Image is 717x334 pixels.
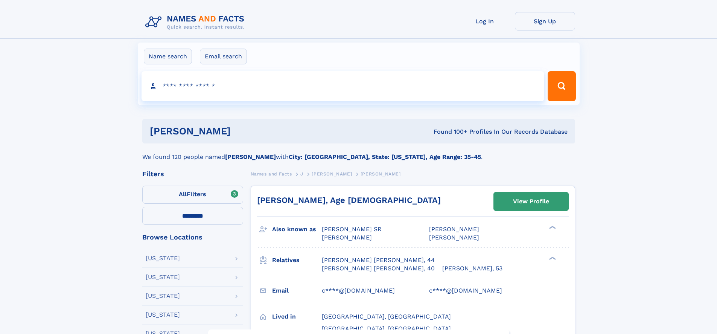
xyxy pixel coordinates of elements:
[142,171,243,177] div: Filters
[272,223,322,236] h3: Also known as
[272,254,322,267] h3: Relatives
[142,71,545,101] input: search input
[146,274,180,280] div: [US_STATE]
[142,12,251,32] img: Logo Names and Facts
[429,234,479,241] span: [PERSON_NAME]
[548,71,575,101] button: Search Button
[547,225,556,230] div: ❯
[144,49,192,64] label: Name search
[515,12,575,31] a: Sign Up
[200,49,247,64] label: Email search
[142,143,575,162] div: We found 120 people named with .
[322,226,382,233] span: [PERSON_NAME] SR
[322,234,372,241] span: [PERSON_NAME]
[272,310,322,323] h3: Lived in
[146,293,180,299] div: [US_STATE]
[150,127,332,136] h1: [PERSON_NAME]
[289,153,481,160] b: City: [GEOGRAPHIC_DATA], State: [US_STATE], Age Range: 35-45
[312,171,352,177] span: [PERSON_NAME]
[494,192,568,210] a: View Profile
[361,171,401,177] span: [PERSON_NAME]
[322,264,435,273] a: [PERSON_NAME] [PERSON_NAME], 40
[146,312,180,318] div: [US_STATE]
[225,153,276,160] b: [PERSON_NAME]
[513,193,549,210] div: View Profile
[547,256,556,261] div: ❯
[442,264,502,273] a: [PERSON_NAME], 53
[257,195,441,205] a: [PERSON_NAME], Age [DEMOGRAPHIC_DATA]
[146,255,180,261] div: [US_STATE]
[322,325,451,332] span: [GEOGRAPHIC_DATA], [GEOGRAPHIC_DATA]
[312,169,352,178] a: [PERSON_NAME]
[455,12,515,31] a: Log In
[322,313,451,320] span: [GEOGRAPHIC_DATA], [GEOGRAPHIC_DATA]
[272,284,322,297] h3: Email
[429,226,479,233] span: [PERSON_NAME]
[142,234,243,241] div: Browse Locations
[322,256,435,264] a: [PERSON_NAME] [PERSON_NAME], 44
[142,186,243,204] label: Filters
[332,128,568,136] div: Found 100+ Profiles In Our Records Database
[300,171,303,177] span: J
[179,191,187,198] span: All
[251,169,292,178] a: Names and Facts
[300,169,303,178] a: J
